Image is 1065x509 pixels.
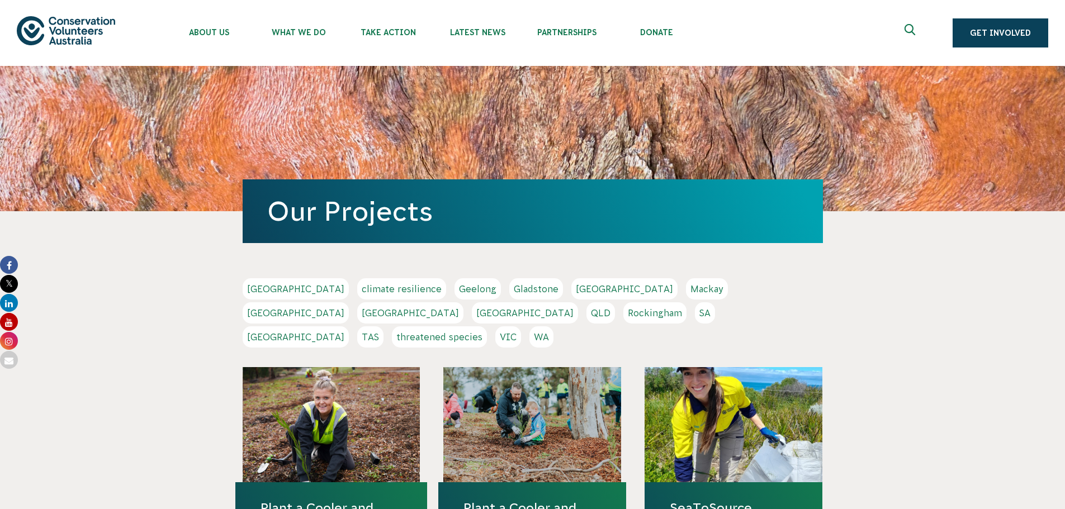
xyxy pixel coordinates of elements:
[571,278,678,299] a: [GEOGRAPHIC_DATA]
[623,302,687,324] a: Rockingham
[357,302,463,324] a: [GEOGRAPHIC_DATA]
[522,28,612,37] span: Partnerships
[392,326,487,348] a: threatened species
[243,302,349,324] a: [GEOGRAPHIC_DATA]
[455,278,501,299] a: Geelong
[509,278,563,299] a: Gladstone
[243,326,349,348] a: [GEOGRAPHIC_DATA]
[357,326,384,348] a: TAS
[495,326,521,348] a: VIC
[612,28,701,37] span: Donate
[472,302,578,324] a: [GEOGRAPHIC_DATA]
[267,196,433,226] a: Our Projects
[905,24,919,42] span: Expand search box
[686,278,728,299] a: Mackay
[953,18,1048,47] a: Get Involved
[254,28,343,37] span: What We Do
[243,278,349,299] a: [GEOGRAPHIC_DATA]
[17,16,115,45] img: logo.svg
[529,326,553,348] a: WA
[357,278,446,299] a: climate resilience
[343,28,433,37] span: Take Action
[586,302,615,324] a: QLD
[695,302,715,324] a: SA
[898,20,925,46] button: Expand search box Close search box
[164,28,254,37] span: About Us
[433,28,522,37] span: Latest News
